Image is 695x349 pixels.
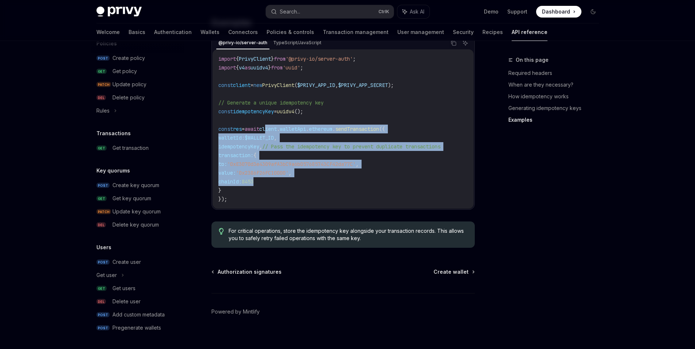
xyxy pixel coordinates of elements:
span: from [274,56,286,62]
span: DEL [96,222,106,228]
span: , [335,82,338,88]
span: DEL [96,299,106,304]
span: chainId: [218,178,242,185]
a: GETGet users [91,282,184,295]
span: client [259,126,277,132]
span: new [253,82,262,88]
span: . [277,126,280,132]
a: How idempotency works [508,91,605,102]
span: ; [353,56,356,62]
h5: Key quorums [96,166,130,175]
span: const [218,126,233,132]
span: { [253,152,256,159]
span: { [236,64,239,71]
span: '0xE3070d3e4309afA3bC9a6b057685743CF42da77C' [227,161,356,167]
button: Ask AI [397,5,429,18]
span: , [274,134,277,141]
a: Policies & controls [267,23,314,41]
svg: Tip [219,228,224,235]
h5: Users [96,243,111,252]
a: Recipes [482,23,503,41]
span: import [218,56,236,62]
span: , [289,170,291,176]
span: // Pass the idempotency key to prevent duplicate transactions [262,143,440,150]
span: PATCH [96,82,111,87]
div: Get users [112,284,135,293]
span: } [268,64,271,71]
span: value: [218,170,236,176]
a: POSTPregenerate wallets [91,321,184,334]
a: Powered by Mintlify [211,308,260,315]
span: walletId: [218,134,245,141]
a: GETGet key quorum [91,192,184,205]
a: User management [397,23,444,41]
a: Connectors [228,23,258,41]
a: POSTCreate user [91,255,184,269]
a: Dashboard [536,6,581,18]
span: GET [96,145,107,151]
div: Add custom metadata [112,310,165,319]
span: GET [96,286,107,291]
button: Ask AI [461,38,470,48]
span: $PRIVY_APP_ID [297,82,335,88]
div: Update key quorum [112,207,161,216]
div: TypeScript/JavaScript [271,38,324,47]
span: sendTransaction [335,126,379,132]
a: Examples [508,114,605,126]
div: Delete policy [112,93,145,102]
span: ); [388,82,394,88]
span: (); [294,108,303,115]
span: '0x2386F26FC10000' [236,170,289,176]
span: to: [218,161,227,167]
a: PATCHUpdate policy [91,78,184,91]
span: Ask AI [410,8,424,15]
button: Search...CtrlK [266,5,394,18]
span: = [251,82,253,88]
a: Required headers [508,67,605,79]
span: ; [300,64,303,71]
span: . [332,126,335,132]
span: import [218,64,236,71]
span: POST [96,259,110,265]
span: walletApi [280,126,306,132]
div: Get key quorum [112,194,151,203]
span: Authorization signatures [218,268,282,276]
span: ( [294,82,297,88]
a: DELDelete key quorum [91,218,184,231]
div: Search... [280,7,300,16]
div: Delete key quorum [112,220,159,229]
span: PrivyClient [262,82,294,88]
span: res [233,126,242,132]
div: Get user [96,271,117,280]
a: Support [507,8,527,15]
span: uuidv4 [277,108,294,115]
span: v4 [239,64,245,71]
span: // Generate a unique idempotency key [218,99,324,106]
span: idempotencyKey [233,108,274,115]
a: POSTCreate key quorum [91,179,184,192]
span: from [271,64,283,71]
span: } [218,187,221,194]
span: GET [96,196,107,201]
a: Generating idempotency keys [508,102,605,114]
span: as [245,64,251,71]
span: PATCH [96,209,111,215]
a: When are they necessary? [508,79,605,91]
div: Create policy [112,54,145,62]
div: Create user [112,258,141,266]
span: Dashboard [542,8,570,15]
span: 8453 [242,178,253,185]
a: POSTCreate policy [91,52,184,65]
button: Toggle dark mode [587,6,599,18]
div: @privy-io/server-auth [216,38,270,47]
span: On this page [516,56,549,64]
span: { [236,56,239,62]
span: ethereum [309,126,332,132]
div: Update policy [112,80,146,89]
div: Create key quorum [112,181,159,190]
a: Wallets [201,23,219,41]
span: = [274,108,277,115]
span: $PRIVY_APP_SECRET [338,82,388,88]
span: Ctrl K [378,9,389,15]
div: Get policy [112,67,137,76]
